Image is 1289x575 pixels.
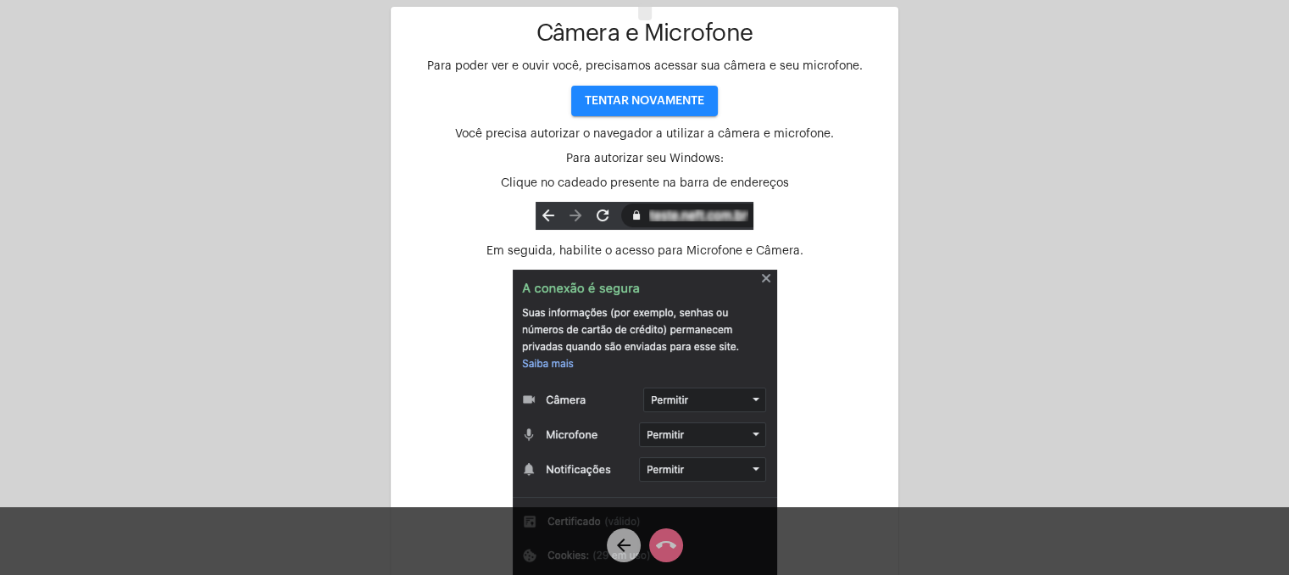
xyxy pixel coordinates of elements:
p: Você precisa autorizar o navegador a utilizar a câmera e microfone. [404,128,885,141]
mat-icon: arrow_back [614,535,634,555]
button: TENTAR NOVAMENTE [571,86,718,116]
img: lock.png [536,202,753,230]
h1: Câmera e Microfone [404,20,885,47]
span: Para poder ver e ouvir você, precisamos acessar sua câmera e seu microfone. [427,60,863,72]
p: Para autorizar seu Windows: [404,153,885,165]
mat-icon: call_end [656,535,676,555]
span: TENTAR NOVAMENTE [585,95,704,107]
p: Em seguida, habilite o acesso para Microfone e Câmera. [404,245,885,258]
p: Clique no cadeado presente na barra de endereços [404,177,885,190]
